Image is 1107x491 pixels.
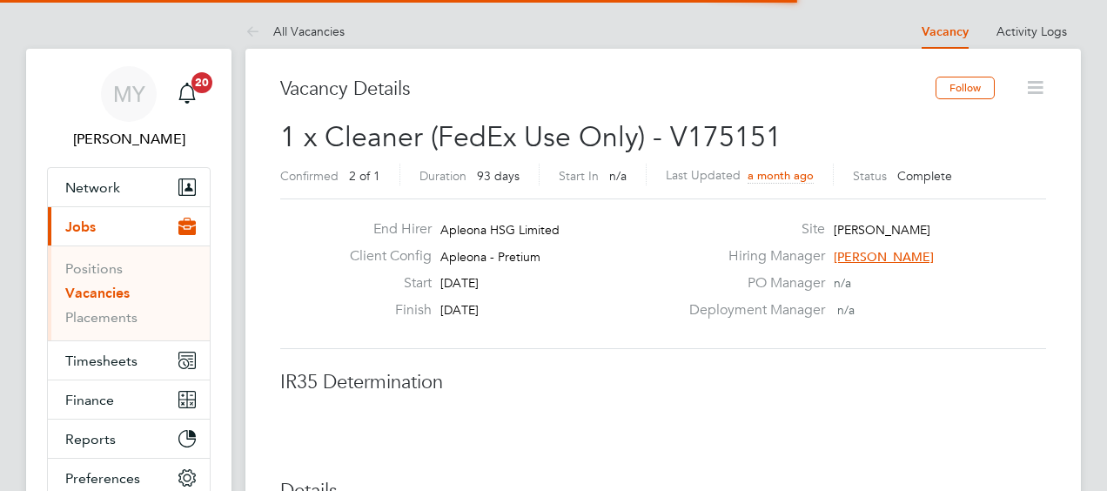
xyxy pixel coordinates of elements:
span: [PERSON_NAME] [834,249,934,265]
label: Last Updated [666,167,741,183]
a: Vacancy [922,24,969,39]
button: Follow [936,77,995,99]
label: Finish [336,301,432,319]
label: Duration [419,168,466,184]
a: All Vacancies [245,24,345,39]
span: Network [65,179,120,196]
label: Deployment Manager [679,301,825,319]
span: Jobs [65,219,96,235]
a: Positions [65,260,123,277]
a: Placements [65,309,138,326]
span: Matt Young [47,129,211,150]
label: Start [336,274,432,293]
label: Hiring Manager [679,247,825,266]
span: n/a [837,302,855,318]
span: [DATE] [440,275,479,291]
label: PO Manager [679,274,825,293]
span: 2 of 1 [349,168,380,184]
label: End Hirer [336,220,432,239]
a: Vacancies [65,285,130,301]
a: MY[PERSON_NAME] [47,66,211,150]
span: n/a [834,275,851,291]
button: Jobs [48,207,210,245]
span: [DATE] [440,302,479,318]
button: Network [48,168,210,206]
span: 1 x Cleaner (FedEx Use Only) - V175151 [280,120,782,154]
span: Apleona HSG Limited [440,222,560,238]
label: Status [853,168,887,184]
span: Preferences [65,470,140,487]
span: MY [113,83,145,105]
span: Timesheets [65,353,138,369]
span: Complete [897,168,952,184]
label: Confirmed [280,168,339,184]
h3: IR35 Determination [280,370,1046,395]
button: Timesheets [48,341,210,380]
label: Start In [559,168,599,184]
button: Finance [48,380,210,419]
a: Activity Logs [996,24,1067,39]
span: [PERSON_NAME] [834,222,930,238]
label: Client Config [336,247,432,266]
span: 93 days [477,168,520,184]
a: 20 [170,66,205,122]
span: a month ago [748,168,814,183]
button: Reports [48,420,210,458]
span: n/a [609,168,627,184]
h3: Vacancy Details [280,77,936,102]
span: Reports [65,431,116,447]
span: Finance [65,392,114,408]
div: Jobs [48,245,210,340]
span: 20 [191,72,212,93]
span: Apleona - Pretium [440,249,540,265]
label: Site [679,220,825,239]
